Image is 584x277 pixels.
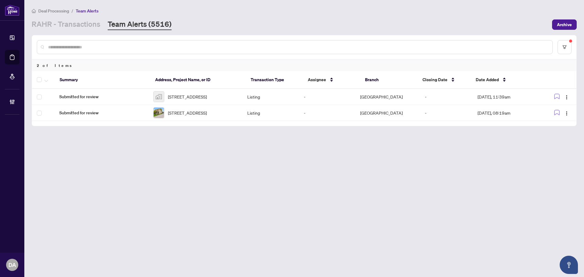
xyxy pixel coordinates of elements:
[564,95,569,100] img: Logo
[32,19,100,30] a: RAHR - Transactions
[32,9,36,13] span: home
[355,105,420,121] td: [GEOGRAPHIC_DATA]
[150,71,246,89] th: Address, Project Name, or ID
[562,45,567,49] span: filter
[168,109,207,116] span: [STREET_ADDRESS]
[552,19,577,30] button: Archive
[471,71,540,89] th: Date Added
[308,76,326,83] span: Assignee
[242,105,299,121] td: Listing
[562,108,572,118] button: Logo
[360,71,417,89] th: Branch
[154,108,164,118] img: thumbnail-img
[299,105,355,121] td: -
[418,71,471,89] th: Closing Date
[473,105,541,121] td: [DATE], 08:19am
[562,92,572,102] button: Logo
[9,261,16,269] span: DA
[55,71,150,89] th: Summary
[5,5,19,16] img: logo
[476,76,499,83] span: Date Added
[108,19,172,30] a: Team Alerts (5516)
[564,111,569,116] img: Logo
[168,93,207,100] span: [STREET_ADDRESS]
[299,89,355,105] td: -
[557,20,572,29] span: Archive
[473,89,541,105] td: [DATE], 11:39am
[154,92,164,102] img: thumbnail-img
[242,89,299,105] td: Listing
[71,7,73,14] li: /
[558,40,572,54] button: filter
[420,89,473,105] td: -
[76,8,99,14] span: Team Alerts
[303,71,360,89] th: Assignee
[355,89,420,105] td: [GEOGRAPHIC_DATA]
[560,256,578,274] button: Open asap
[246,71,303,89] th: Transaction Type
[38,8,69,14] span: Deal Processing
[59,109,144,116] span: Submitted for review
[59,93,144,100] span: Submitted for review
[32,60,576,71] div: 2 of Items
[420,105,473,121] td: -
[422,76,447,83] span: Closing Date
